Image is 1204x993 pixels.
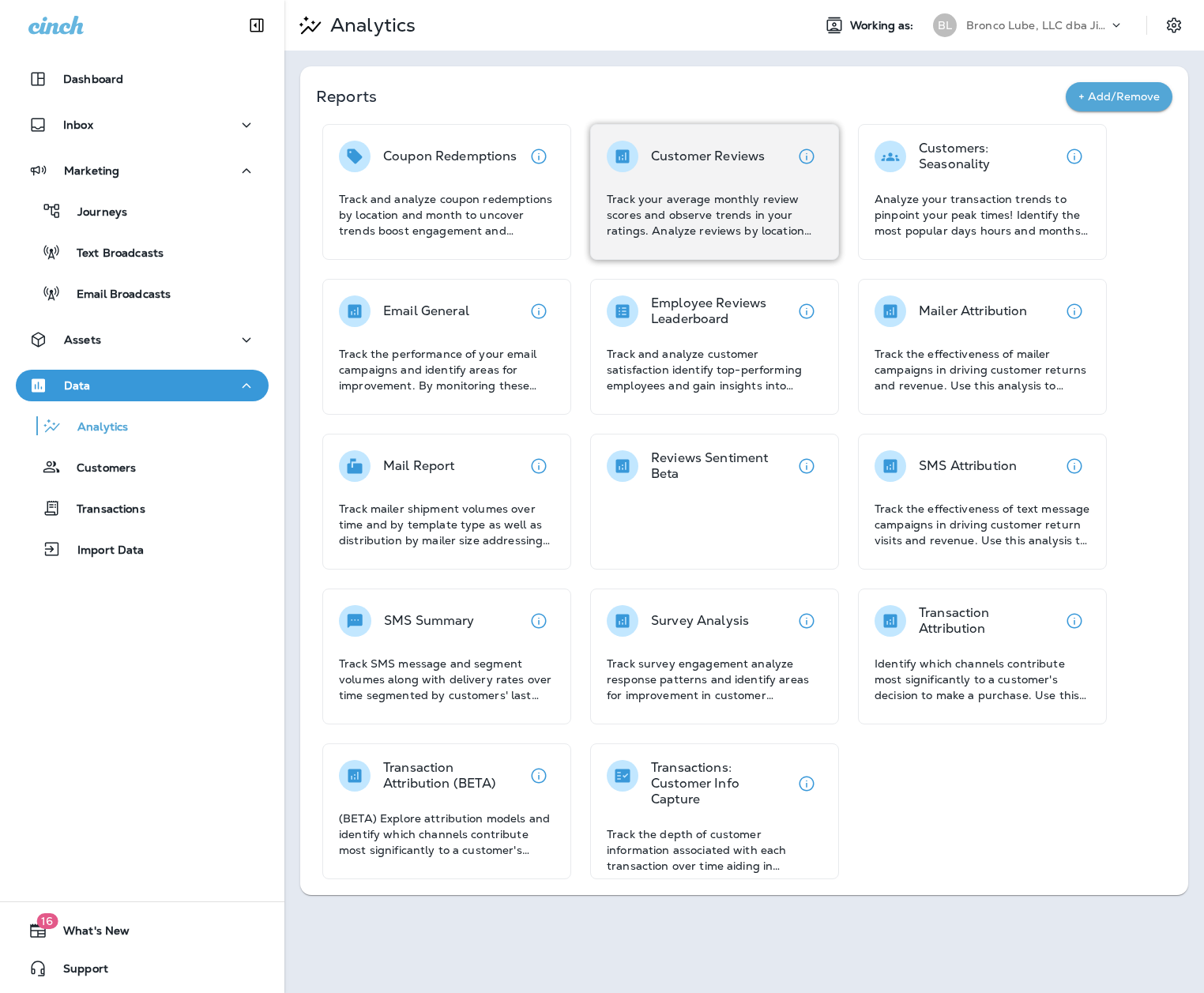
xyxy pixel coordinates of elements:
[1059,605,1090,637] button: View details
[1066,82,1172,111] button: + Add/Remove
[919,605,1059,637] p: Transaction Attribution
[875,346,1090,393] p: Track the effectiveness of mailer campaigns in driving customer returns and revenue. Use this ana...
[383,149,517,164] p: Coupon Redemptions
[651,760,791,807] p: Transactions: Customer Info Capture
[16,324,269,355] button: Assets
[61,461,136,476] p: Customers
[651,295,791,327] p: Employee Reviews Leaderboard
[61,288,171,303] p: Email Broadcasts
[16,155,269,186] button: Marketing
[16,109,269,141] button: Inbox
[62,420,128,435] p: Analytics
[651,613,749,629] p: Survey Analysis
[791,768,822,799] button: View details
[850,19,917,32] span: Working as:
[16,915,269,946] button: 16What's New
[339,191,555,239] p: Track and analyze coupon redemptions by location and month to uncover trends boost engagement and...
[791,295,822,327] button: View details
[1059,450,1090,482] button: View details
[651,149,765,164] p: Customer Reviews
[16,63,269,95] button: Dashboard
[16,370,269,401] button: Data
[1059,295,1090,327] button: View details
[966,19,1108,32] p: Bronco Lube, LLC dba Jiffy Lube
[791,141,822,172] button: View details
[523,760,555,792] button: View details
[523,605,555,637] button: View details
[791,605,822,637] button: View details
[16,953,269,984] button: Support
[63,73,123,85] p: Dashboard
[339,811,555,858] p: (BETA) Explore attribution models and identify which channels contribute most significantly to a ...
[933,13,957,37] div: BL
[47,924,130,943] span: What's New
[651,450,791,482] p: Reviews Sentiment Beta
[607,656,822,703] p: Track survey engagement analyze response patterns and identify areas for improvement in customer ...
[316,85,1066,107] p: Reports
[16,450,269,483] button: Customers
[1160,11,1188,39] button: Settings
[62,544,145,559] p: Import Data
[16,491,269,525] button: Transactions
[235,9,279,41] button: Collapse Sidebar
[36,913,58,929] span: 16
[16,276,269,310] button: Email Broadcasts
[523,450,555,482] button: View details
[47,962,108,981] span: Support
[61,502,145,517] p: Transactions
[523,141,555,172] button: View details
[339,501,555,548] p: Track mailer shipment volumes over time and by template type as well as distribution by mailer si...
[64,379,91,392] p: Data
[919,141,1059,172] p: Customers: Seasonality
[339,346,555,393] p: Track the performance of your email campaigns and identify areas for improvement. By monitoring t...
[875,501,1090,548] p: Track the effectiveness of text message campaigns in driving customer return visits and revenue. ...
[919,303,1028,319] p: Mailer Attribution
[791,450,822,482] button: View details
[16,235,269,269] button: Text Broadcasts
[64,164,119,177] p: Marketing
[64,333,101,346] p: Assets
[16,409,269,442] button: Analytics
[875,191,1090,239] p: Analyze your transaction trends to pinpoint your peak times! Identify the most popular days hours...
[384,613,475,629] p: SMS Summary
[875,656,1090,703] p: Identify which channels contribute most significantly to a customer's decision to make a purchase...
[62,205,127,220] p: Journeys
[61,246,164,261] p: Text Broadcasts
[16,532,269,566] button: Import Data
[607,191,822,239] p: Track your average monthly review scores and observe trends in your ratings. Analyze reviews by l...
[63,118,93,131] p: Inbox
[339,656,555,703] p: Track SMS message and segment volumes along with delivery rates over time segmented by customers'...
[607,826,822,874] p: Track the depth of customer information associated with each transaction over time aiding in asse...
[383,760,523,792] p: Transaction Attribution (BETA)
[1059,141,1090,172] button: View details
[324,13,416,37] p: Analytics
[919,458,1017,474] p: SMS Attribution
[16,194,269,228] button: Journeys
[383,303,469,319] p: Email General
[607,346,822,393] p: Track and analyze customer satisfaction identify top-performing employees and gain insights into ...
[523,295,555,327] button: View details
[383,458,455,474] p: Mail Report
